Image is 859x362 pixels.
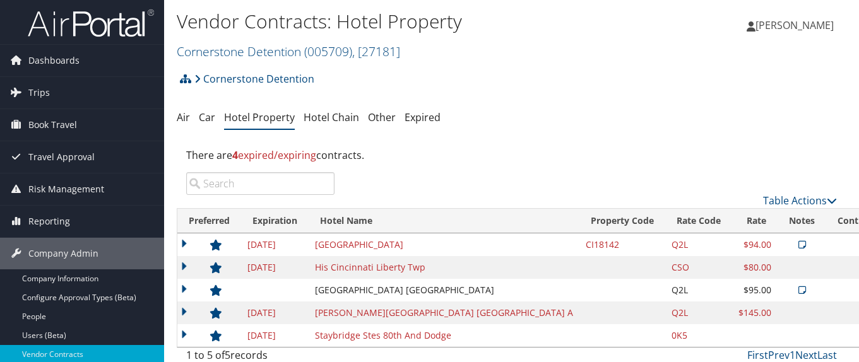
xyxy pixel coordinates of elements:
td: Q2L [665,279,732,301]
td: [DATE] [241,301,309,324]
td: 0K5 [665,324,732,347]
th: Notes: activate to sort column ascending [778,209,826,233]
span: Reporting [28,206,70,237]
span: Travel Approval [28,141,95,173]
span: [PERSON_NAME] [755,18,834,32]
td: $145.00 [732,301,778,324]
td: CI18142 [579,233,665,256]
span: , [ 27181 ] [352,43,400,60]
strong: 4 [232,148,238,162]
a: Cornerstone Detention [177,43,400,60]
a: Prev [768,348,790,362]
a: Hotel Chain [304,110,359,124]
a: [PERSON_NAME] [747,6,846,44]
td: [GEOGRAPHIC_DATA] [GEOGRAPHIC_DATA] [309,279,579,301]
span: ( 005709 ) [304,43,352,60]
td: [DATE] [241,256,309,279]
a: Expired [405,110,441,124]
td: [DATE] [241,324,309,347]
a: Cornerstone Detention [194,66,314,91]
td: Q2L [665,233,732,256]
th: Preferred: activate to sort column descending [177,209,241,233]
span: Company Admin [28,238,98,269]
img: airportal-logo.png [28,8,154,38]
td: Staybridge Stes 80th And Dodge [309,324,579,347]
a: Car [199,110,215,124]
a: Other [368,110,396,124]
td: His Cincinnati Liberty Twp [309,256,579,279]
a: First [747,348,768,362]
h1: Vendor Contracts: Hotel Property [177,8,623,35]
span: Trips [28,77,50,108]
input: Search [186,172,335,195]
a: Air [177,110,190,124]
a: 1 [790,348,795,362]
a: Hotel Property [224,110,295,124]
td: [DATE] [241,233,309,256]
th: Hotel Name: activate to sort column ascending [309,209,579,233]
td: Q2L [665,301,732,324]
span: Dashboards [28,45,80,76]
span: expired/expiring [232,148,316,162]
td: $95.00 [732,279,778,301]
span: 5 [225,348,230,362]
th: Rate Code: activate to sort column ascending [665,209,732,233]
td: CSO [665,256,732,279]
td: $94.00 [732,233,778,256]
span: Book Travel [28,109,77,141]
a: Table Actions [763,194,837,207]
a: Last [817,348,837,362]
div: There are contracts. [177,138,846,172]
a: Next [795,348,817,362]
td: [GEOGRAPHIC_DATA] [309,233,579,256]
td: $80.00 [732,256,778,279]
td: [PERSON_NAME][GEOGRAPHIC_DATA] [GEOGRAPHIC_DATA] A [309,301,579,324]
th: Expiration: activate to sort column ascending [241,209,309,233]
th: Rate: activate to sort column ascending [732,209,778,233]
span: Risk Management [28,173,104,205]
th: Property Code: activate to sort column ascending [579,209,665,233]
